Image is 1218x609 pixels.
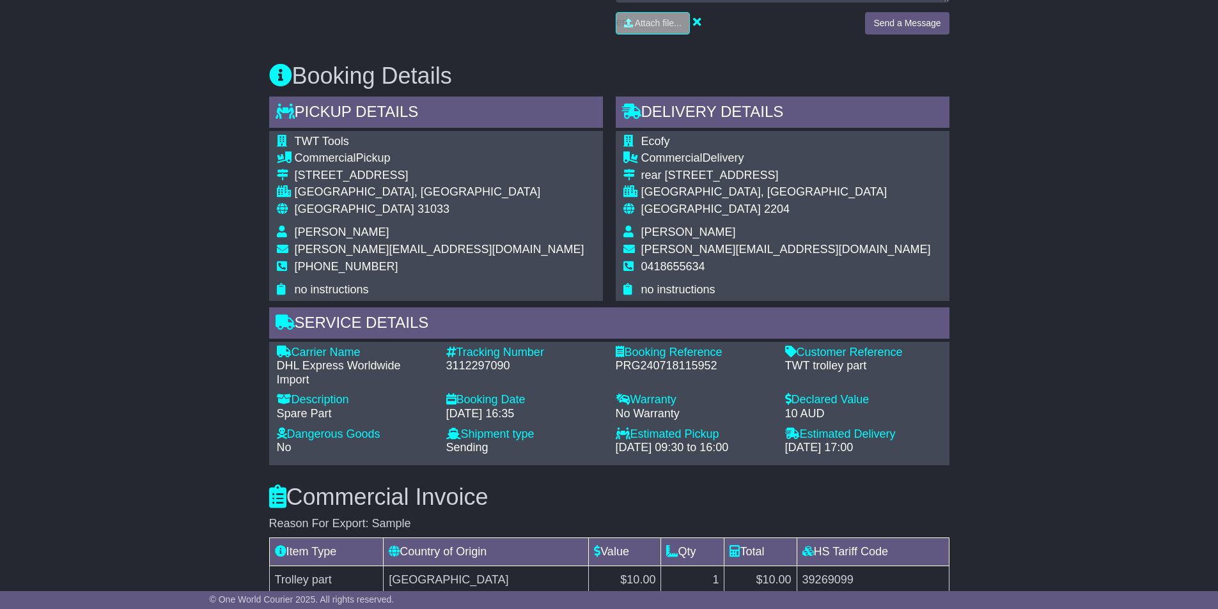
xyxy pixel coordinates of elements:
[418,203,449,215] span: 31033
[269,566,384,594] td: Trolley part
[269,63,949,89] h3: Booking Details
[785,393,942,407] div: Declared Value
[616,359,772,373] div: PRG240718115952
[661,537,724,566] td: Qty
[616,346,772,360] div: Booking Reference
[724,537,797,566] td: Total
[295,151,356,164] span: Commercial
[865,12,949,35] button: Send a Message
[210,594,394,605] span: © One World Courier 2025. All rights reserved.
[277,441,292,454] span: No
[641,169,931,183] div: rear [STREET_ADDRESS]
[446,393,603,407] div: Booking Date
[641,185,931,199] div: [GEOGRAPHIC_DATA], [GEOGRAPHIC_DATA]
[785,359,942,373] div: TWT trolley part
[785,441,942,455] div: [DATE] 17:00
[269,484,949,510] h3: Commercial Invoice
[446,359,603,373] div: 3112297090
[641,260,705,273] span: 0418655634
[641,283,715,296] span: no instructions
[277,428,433,442] div: Dangerous Goods
[641,135,670,148] span: Ecofy
[641,151,931,166] div: Delivery
[616,96,949,131] div: Delivery Details
[295,185,584,199] div: [GEOGRAPHIC_DATA], [GEOGRAPHIC_DATA]
[785,407,942,421] div: 10 AUD
[269,517,949,531] div: Reason For Export: Sample
[764,203,790,215] span: 2204
[277,359,433,387] div: DHL Express Worldwide Import
[616,428,772,442] div: Estimated Pickup
[797,537,949,566] td: HS Tariff Code
[785,346,942,360] div: Customer Reference
[269,537,384,566] td: Item Type
[616,407,772,421] div: No Warranty
[446,428,603,442] div: Shipment type
[785,428,942,442] div: Estimated Delivery
[277,407,433,421] div: Spare Part
[616,441,772,455] div: [DATE] 09:30 to 16:00
[797,566,949,594] td: 39269099
[295,226,389,238] span: [PERSON_NAME]
[269,96,603,131] div: Pickup Details
[589,566,661,594] td: $10.00
[616,393,772,407] div: Warranty
[295,151,584,166] div: Pickup
[446,346,603,360] div: Tracking Number
[295,135,349,148] span: TWT Tools
[641,151,703,164] span: Commercial
[295,169,584,183] div: [STREET_ADDRESS]
[277,393,433,407] div: Description
[641,203,761,215] span: [GEOGRAPHIC_DATA]
[641,243,931,256] span: [PERSON_NAME][EMAIL_ADDRESS][DOMAIN_NAME]
[295,283,369,296] span: no instructions
[295,260,398,273] span: [PHONE_NUMBER]
[269,307,949,342] div: Service Details
[641,226,736,238] span: [PERSON_NAME]
[661,566,724,594] td: 1
[295,203,414,215] span: [GEOGRAPHIC_DATA]
[446,407,603,421] div: [DATE] 16:35
[277,346,433,360] div: Carrier Name
[724,566,797,594] td: $10.00
[295,243,584,256] span: [PERSON_NAME][EMAIL_ADDRESS][DOMAIN_NAME]
[589,537,661,566] td: Value
[446,441,488,454] span: Sending
[384,537,589,566] td: Country of Origin
[384,566,589,594] td: [GEOGRAPHIC_DATA]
